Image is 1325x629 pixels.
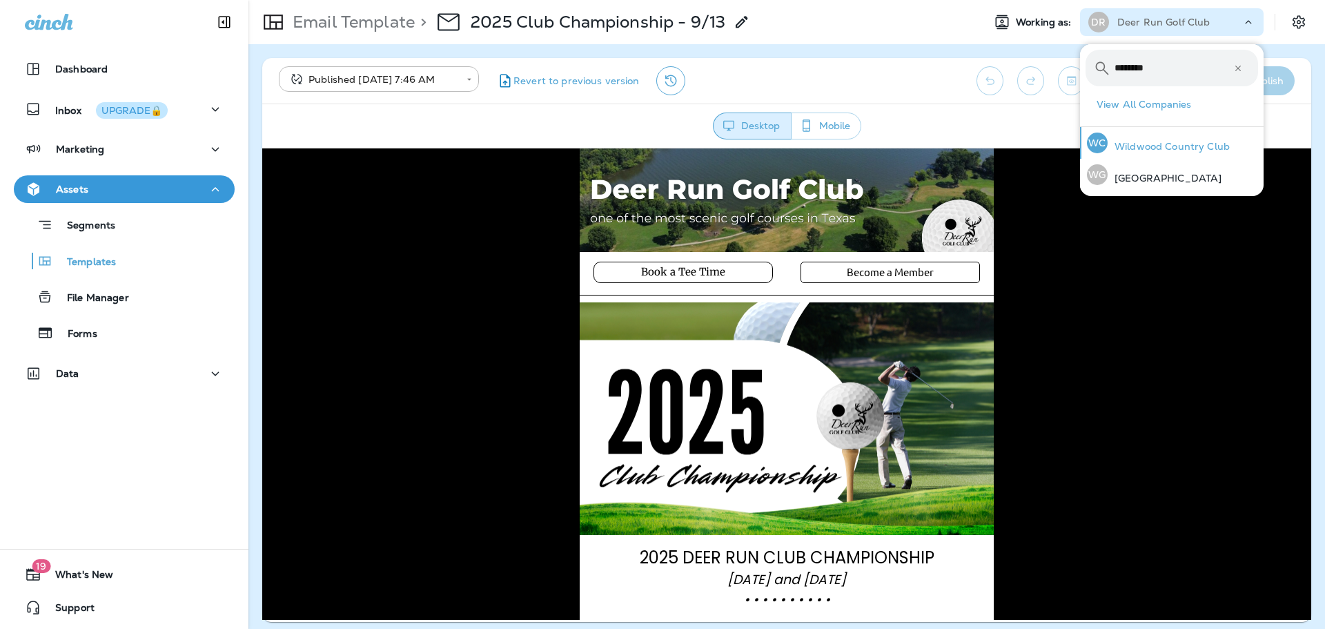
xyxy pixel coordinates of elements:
button: View All Companies [1091,94,1264,115]
p: [GEOGRAPHIC_DATA] [1108,173,1221,184]
button: WCWildwood Country Club [1080,127,1264,159]
button: Settings [1286,10,1311,35]
p: Templates [53,256,116,269]
button: Templates [14,246,235,275]
button: InboxUPGRADE🔒 [14,95,235,123]
button: Data [14,360,235,387]
button: Assets [14,175,235,203]
button: Marketing [14,135,235,163]
button: Mobile [791,113,861,139]
p: Dashboard [55,64,108,75]
button: Support [14,594,235,621]
p: Email Template [287,12,415,32]
p: Data [56,368,79,379]
button: Collapse Sidebar [205,8,244,36]
button: UPGRADE🔒 [96,102,168,119]
button: WG[GEOGRAPHIC_DATA] [1080,159,1264,191]
span: 2025 DEER RUN CLUB CHAMPIONSHIP [377,398,672,420]
img: 2025 Club Championship [317,154,732,387]
button: Forms [14,318,235,347]
span: What's New [41,569,113,586]
p: File Manager [53,292,129,305]
button: File Manager [14,282,235,311]
span: Support [41,602,95,619]
button: Segments [14,210,235,240]
div: Published [DATE] 7:46 AM [288,72,457,86]
a: Book a Tee Time [361,114,481,134]
p: Deer Run Golf Club [1117,17,1210,28]
div: DR [1088,12,1109,32]
button: Desktop [713,113,792,139]
span: Revert to previous version [513,75,640,88]
p: Forms [54,328,97,341]
button: Revert to previous version [490,66,645,95]
p: Wildwood Country Club [1108,141,1230,152]
div: UPGRADE🔒 [101,106,162,115]
p: Segments [53,220,115,233]
button: 19What's New [14,561,235,588]
button: Dashboard [14,55,235,83]
em: • • • • • • • • • • [482,442,568,461]
p: Inbox [55,102,168,117]
p: > [415,12,426,32]
p: Assets [56,184,88,195]
button: View Changelog [656,66,685,95]
div: WG [1087,164,1108,185]
em: [DATE] and [DATE] [465,422,584,441]
a: Become a Member [567,114,689,134]
div: WC [1087,133,1108,153]
p: 2025 Club Championship - 9/13 [471,12,725,32]
p: Marketing [56,144,104,155]
span: 19 [32,559,50,573]
span: Working as: [1016,17,1074,28]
